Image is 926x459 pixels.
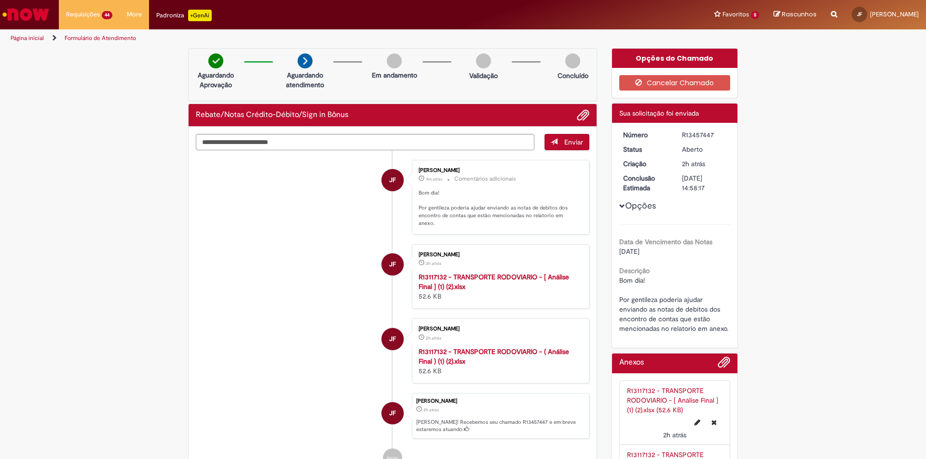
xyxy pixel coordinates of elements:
[381,328,404,350] div: José Fillmann
[381,169,404,191] div: José Fillmann
[627,386,718,414] a: R13117132 - TRANSPORTE RODOVIARIO - [ Análise Final ] (1) (2).xlsx (52.6 KB)
[619,266,650,275] b: Descrição
[682,130,727,140] div: R13457447
[419,326,579,332] div: [PERSON_NAME]
[426,176,442,182] time: 28/08/2025 13:43:02
[774,10,817,19] a: Rascunhos
[423,407,439,413] time: 28/08/2025 11:58:14
[564,138,583,146] span: Enviar
[423,407,439,413] span: 2h atrás
[616,173,675,193] dt: Conclusão Estimada
[619,109,699,118] span: Sua solicitação foi enviada
[682,173,727,193] div: [DATE] 14:58:17
[616,144,675,154] dt: Status
[389,169,396,192] span: JF
[381,402,404,424] div: José Fillmann
[663,431,686,439] time: 28/08/2025 11:57:56
[7,29,610,47] ul: Trilhas de página
[426,261,441,266] time: 28/08/2025 11:57:56
[389,253,396,276] span: JF
[616,130,675,140] dt: Número
[545,134,589,150] button: Enviar
[718,356,730,373] button: Adicionar anexos
[577,109,589,121] button: Adicionar anexos
[619,247,640,256] span: [DATE]
[1,5,51,24] img: ServiceNow
[558,71,588,80] p: Concluído
[419,347,569,366] a: R13117132 - TRANSPORTE RODOVIARIO - ( Análise Final ) (1) (2).xlsx
[476,53,491,68] img: img-circle-grey.png
[565,53,580,68] img: img-circle-grey.png
[663,431,686,439] span: 2h atrás
[196,111,348,119] h2: Rebate/Notas Crédito-Débito/Sign in Bônus Histórico de tíquete
[389,402,396,425] span: JF
[682,159,727,169] div: 28/08/2025 11:58:14
[426,176,442,182] span: 9m atrás
[389,328,396,351] span: JF
[381,253,404,275] div: José Fillmann
[619,237,712,246] b: Data de Vencimento das Notas
[188,10,212,21] p: +GenAi
[298,53,313,68] img: arrow-next.png
[426,335,441,341] span: 2h atrás
[196,393,589,439] li: José Fillmann
[682,144,727,154] div: Aberto
[706,415,722,430] button: Excluir R13117132 - TRANSPORTE RODOVIARIO - [ Análise Final ] (1) (2).xlsx
[11,34,44,42] a: Página inicial
[419,189,579,227] p: Bom dia! Por gentileza poderia ajudar enviando as notas de debitos dos encontro de contas que est...
[419,273,569,291] a: R13117132 - TRANSPORTE RODOVIARIO - [ Análise Final ] (1) (2).xlsx
[419,168,579,173] div: [PERSON_NAME]
[682,159,705,168] span: 2h atrás
[419,252,579,258] div: [PERSON_NAME]
[416,398,584,404] div: [PERSON_NAME]
[616,159,675,169] dt: Criação
[416,419,584,433] p: [PERSON_NAME]! Recebemos seu chamado R13457447 e em breve estaremos atuando.
[208,53,223,68] img: check-circle-green.png
[751,11,759,19] span: 5
[426,261,441,266] span: 2h atrás
[156,10,212,21] div: Padroniza
[870,10,919,18] span: [PERSON_NAME]
[722,10,749,19] span: Favoritos
[426,335,441,341] time: 28/08/2025 11:57:04
[689,415,706,430] button: Editar nome de arquivo R13117132 - TRANSPORTE RODOVIARIO - [ Análise Final ] (1) (2).xlsx
[196,134,534,150] textarea: Digite sua mensagem aqui...
[619,358,644,367] h2: Anexos
[612,49,738,68] div: Opções do Chamado
[192,70,239,90] p: Aguardando Aprovação
[66,10,100,19] span: Requisições
[419,272,579,301] div: 52.6 KB
[127,10,142,19] span: More
[857,11,862,17] span: JF
[782,10,817,19] span: Rascunhos
[282,70,328,90] p: Aguardando atendimento
[619,75,731,91] button: Cancelar Chamado
[469,71,498,80] p: Validação
[619,276,728,333] span: Bom dia! Por gentileza poderia ajudar enviando as notas de debitos dos encontro de contas que est...
[102,11,112,19] span: 44
[682,159,705,168] time: 28/08/2025 11:58:14
[372,70,417,80] p: Em andamento
[387,53,402,68] img: img-circle-grey.png
[454,175,516,183] small: Comentários adicionais
[419,347,579,376] div: 52.6 KB
[65,34,136,42] a: Formulário de Atendimento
